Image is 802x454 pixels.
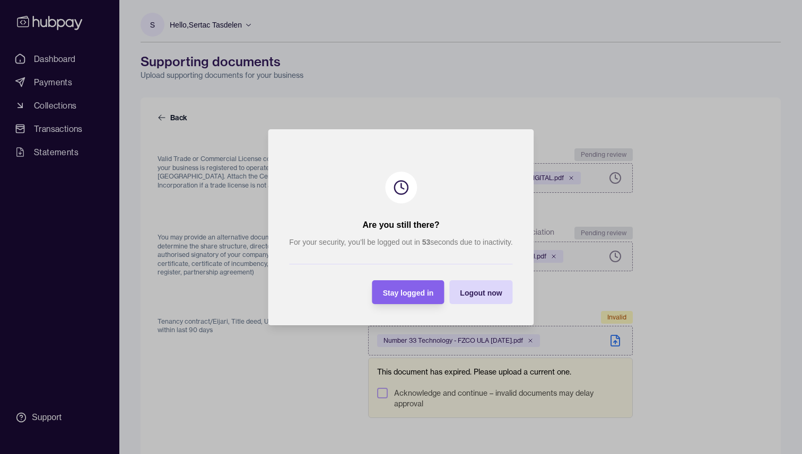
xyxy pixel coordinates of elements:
[372,280,444,304] button: Stay logged in
[449,280,512,304] button: Logout now
[363,219,440,231] h2: Are you still there?
[289,236,512,248] p: For your security, you’ll be logged out in seconds due to inactivity.
[383,288,434,297] span: Stay logged in
[460,288,502,297] span: Logout now
[422,238,431,246] strong: 53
